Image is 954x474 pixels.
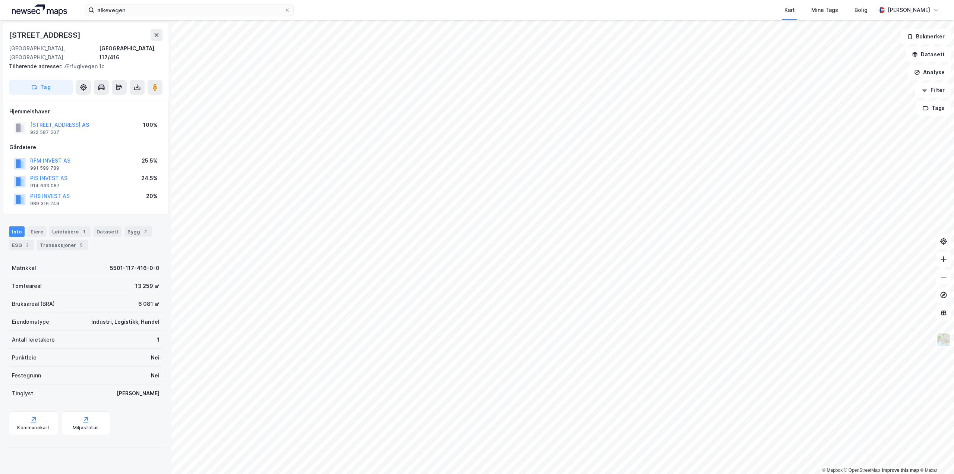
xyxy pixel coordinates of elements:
[844,468,880,473] a: OpenStreetMap
[12,282,42,291] div: Tomteareal
[80,228,88,235] div: 1
[12,299,55,308] div: Bruksareal (BRA)
[138,299,159,308] div: 6 081 ㎡
[901,29,951,44] button: Bokmerker
[30,183,60,189] div: 914 633 087
[906,47,951,62] button: Datasett
[9,63,64,69] span: Tilhørende adresser:
[916,101,951,116] button: Tags
[157,335,159,344] div: 1
[936,333,951,347] img: Z
[822,468,843,473] a: Mapbox
[124,226,152,237] div: Bygg
[37,240,88,250] div: Transaksjoner
[17,425,50,431] div: Kommunekart
[94,4,284,16] input: Søk på adresse, matrikkel, gårdeiere, leietakere eller personer
[151,353,159,362] div: Nei
[811,6,838,15] div: Mine Tags
[12,264,36,273] div: Matrikkel
[12,389,33,398] div: Tinglyst
[117,389,159,398] div: [PERSON_NAME]
[30,165,59,171] div: 991 599 789
[917,438,954,474] div: Kontrollprogram for chat
[9,29,82,41] div: [STREET_ADDRESS]
[9,62,157,71] div: Ærfuglvegen 1c
[888,6,930,15] div: [PERSON_NAME]
[99,44,162,62] div: [GEOGRAPHIC_DATA], 117/416
[917,438,954,474] iframe: Chat Widget
[30,129,59,135] div: 922 587 507
[73,425,99,431] div: Miljøstatus
[784,6,795,15] div: Kart
[12,4,67,16] img: logo.a4113a55bc3d86da70a041830d287a7e.svg
[12,371,41,380] div: Festegrunn
[882,468,919,473] a: Improve this map
[91,317,159,326] div: Industri, Logistikk, Handel
[9,226,25,237] div: Info
[151,371,159,380] div: Nei
[142,156,158,165] div: 25.5%
[110,264,159,273] div: 5501-117-416-0-0
[9,107,162,116] div: Hjemmelshaver
[30,201,59,207] div: 989 316 249
[23,241,31,249] div: 3
[142,228,149,235] div: 2
[135,282,159,291] div: 13 259 ㎡
[9,143,162,152] div: Gårdeiere
[908,65,951,80] button: Analyse
[28,226,46,237] div: Eiere
[12,353,37,362] div: Punktleie
[12,317,49,326] div: Eiendomstype
[143,120,158,129] div: 100%
[141,174,158,183] div: 24.5%
[9,80,73,95] button: Tag
[94,226,121,237] div: Datasett
[915,83,951,98] button: Filter
[855,6,868,15] div: Bolig
[49,226,91,237] div: Leietakere
[9,44,99,62] div: [GEOGRAPHIC_DATA], [GEOGRAPHIC_DATA]
[12,335,55,344] div: Antall leietakere
[78,241,85,249] div: 5
[146,192,158,201] div: 20%
[9,240,34,250] div: ESG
